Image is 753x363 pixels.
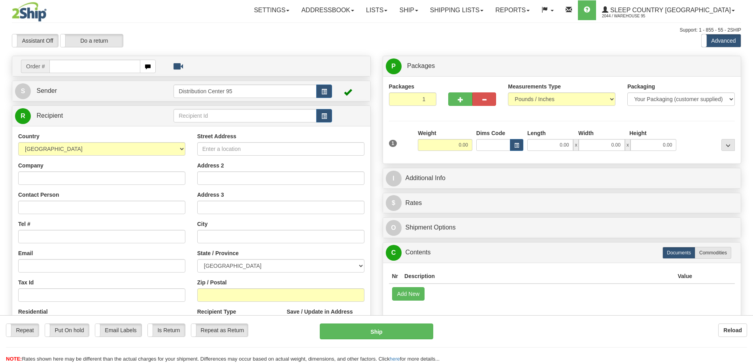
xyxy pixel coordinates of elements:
span: O [386,220,402,236]
th: Value [674,269,695,284]
a: Lists [360,0,393,20]
label: Tax Id [18,278,34,286]
a: S Sender [15,83,174,99]
input: Recipient Id [174,109,317,122]
button: Ship [320,324,433,339]
span: S [15,83,31,99]
span: Recipient [36,112,63,119]
a: Sleep Country [GEOGRAPHIC_DATA] 2044 / Warehouse 95 [596,0,741,20]
label: Street Address [197,132,236,140]
th: Nr [389,269,402,284]
a: OShipment Options [386,220,738,236]
a: $Rates [386,195,738,211]
th: Description [401,269,674,284]
label: Commodities [695,247,731,259]
span: 1 [389,140,397,147]
label: Length [527,129,546,137]
img: logo2044.jpg [12,2,47,22]
span: NOTE: [6,356,22,362]
span: P [386,58,402,74]
label: Dims Code [476,129,505,137]
label: Contact Person [18,191,59,199]
label: Recipient Type [197,308,236,316]
a: R Recipient [15,108,156,124]
span: I [386,171,402,186]
iframe: chat widget [735,141,752,222]
label: Packages [389,83,415,90]
label: City [197,220,208,228]
label: Documents [662,247,695,259]
span: Order # [21,60,49,73]
span: 2044 / Warehouse 95 [602,12,661,20]
label: Height [629,129,647,137]
a: here [390,356,400,362]
a: P Packages [386,58,738,74]
div: ... [721,139,735,151]
div: Support: 1 - 855 - 55 - 2SHIP [12,27,741,34]
input: Enter a location [197,142,364,156]
a: CContents [386,245,738,261]
a: IAdditional Info [386,170,738,186]
a: Reports [489,0,536,20]
label: Weight [418,129,436,137]
label: Email Labels [95,324,142,337]
label: Assistant Off [12,34,58,47]
label: Email [18,249,33,257]
span: $ [386,195,402,211]
label: Save / Update in Address Book [287,308,364,324]
label: Tel # [18,220,30,228]
span: Sender [36,87,57,94]
label: Address 3 [197,191,224,199]
input: Sender Id [174,85,317,98]
span: C [386,245,402,261]
span: Packages [407,62,435,69]
label: Repeat as Return [191,324,248,337]
label: Put On hold [45,324,89,337]
span: Sleep Country [GEOGRAPHIC_DATA] [608,7,731,13]
label: Residential [18,308,48,316]
span: x [573,139,579,151]
label: Is Return [148,324,185,337]
label: Width [578,129,594,137]
button: Reload [718,324,747,337]
label: Repeat [6,324,39,337]
label: Company [18,162,43,169]
a: Addressbook [295,0,360,20]
label: Zip / Postal [197,278,227,286]
label: Packaging [627,83,655,90]
button: Add New [392,287,425,301]
label: State / Province [197,249,239,257]
a: Ship [393,0,424,20]
label: Advanced [702,34,741,47]
label: Measurements Type [508,83,561,90]
label: Country [18,132,40,140]
a: Settings [248,0,295,20]
label: Do a return [60,34,123,47]
span: R [15,108,31,124]
label: Address 2 [197,162,224,169]
b: Reload [723,327,742,333]
a: Shipping lists [424,0,489,20]
span: x [625,139,630,151]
